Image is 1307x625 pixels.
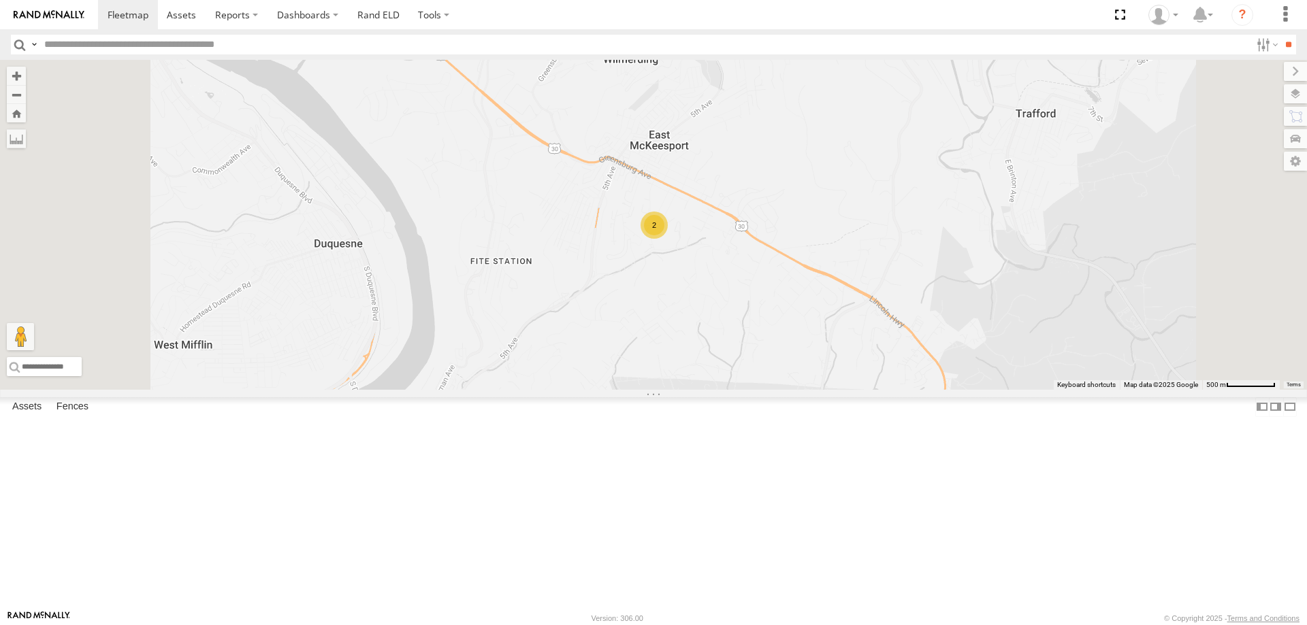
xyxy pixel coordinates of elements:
[1144,5,1183,25] div: Christopher Murdy
[641,212,668,239] div: 2
[1269,397,1282,417] label: Dock Summary Table to the Right
[7,323,34,350] button: Drag Pegman onto the map to open Street View
[5,397,48,416] label: Assets
[1124,381,1198,388] span: Map data ©2025 Google
[7,85,26,104] button: Zoom out
[7,129,26,148] label: Measure
[7,611,70,625] a: Visit our Website
[14,10,84,20] img: rand-logo.svg
[7,67,26,85] button: Zoom in
[1231,4,1253,26] i: ?
[592,614,643,622] div: Version: 306.00
[50,397,95,416] label: Fences
[1057,380,1116,390] button: Keyboard shortcuts
[7,104,26,122] button: Zoom Home
[1255,397,1269,417] label: Dock Summary Table to the Left
[1287,382,1301,388] a: Terms (opens in new tab)
[1202,380,1280,390] button: Map Scale: 500 m per 69 pixels
[1206,381,1226,388] span: 500 m
[1284,152,1307,171] label: Map Settings
[1227,614,1300,622] a: Terms and Conditions
[1251,35,1280,54] label: Search Filter Options
[1283,397,1297,417] label: Hide Summary Table
[1164,614,1300,622] div: © Copyright 2025 -
[29,35,39,54] label: Search Query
